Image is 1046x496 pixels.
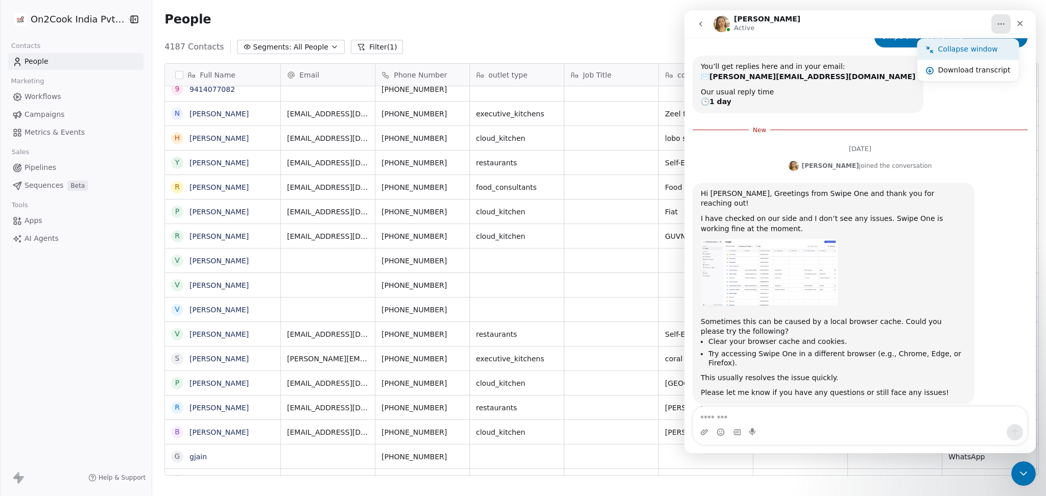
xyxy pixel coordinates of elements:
span: Meta [948,476,1030,486]
span: GUVNL - [GEOGRAPHIC_DATA] Urja [PERSON_NAME] Ltd [665,231,747,241]
div: g [175,451,180,462]
a: Help & Support [88,474,146,482]
span: Sales [7,144,34,160]
a: [PERSON_NAME] [189,306,249,314]
span: [GEOGRAPHIC_DATA] [854,476,936,486]
a: Campaigns [8,106,144,123]
span: cloud_kitchen [476,427,558,437]
span: coral enterprise [665,354,747,364]
a: SequencesBeta [8,177,144,194]
span: [EMAIL_ADDRESS][DOMAIN_NAME] [287,207,369,217]
span: Workflows [25,91,61,102]
div: V [175,329,180,339]
div: R [175,231,180,241]
div: grid [165,86,281,476]
a: [PERSON_NAME] [189,355,249,363]
div: H [175,133,180,143]
span: [PHONE_NUMBER] [382,329,463,339]
span: People [25,56,49,67]
div: N [175,108,180,119]
span: outlet type [488,70,528,80]
span: [EMAIL_ADDRESS][DOMAIN_NAME] [287,182,369,192]
a: gjain [189,453,207,461]
div: V [175,255,180,266]
span: cloud_kitchen [476,207,558,217]
span: Self-Employed [665,158,747,168]
div: B [175,427,180,437]
div: y [175,157,180,168]
span: [EMAIL_ADDRESS][DOMAIN_NAME] [287,427,369,437]
span: Contacts [7,38,45,54]
span: [PHONE_NUMBER] [382,280,463,290]
a: [PERSON_NAME] [189,232,249,240]
iframe: Intercom live chat [1011,461,1036,486]
a: [PERSON_NAME] [189,183,249,191]
span: [PERSON_NAME] [665,476,747,486]
a: Metrics & Events [8,124,144,141]
span: [PHONE_NUMBER] [382,158,463,168]
a: Workflows [8,88,144,105]
span: [PHONE_NUMBER] [382,476,463,486]
span: People [164,12,211,27]
span: [EMAIL_ADDRESS][DOMAIN_NAME] [287,378,369,388]
div: Phone Number [375,64,469,86]
span: Sequences [25,180,63,191]
span: [PHONE_NUMBER] [382,231,463,241]
a: [PERSON_NAME] [189,281,249,289]
span: [PHONE_NUMBER] [382,354,463,364]
div: V [175,304,180,315]
div: Job Title [564,64,658,86]
span: [EMAIL_ADDRESS][DOMAIN_NAME] [287,231,369,241]
div: company name [659,64,753,86]
a: [PERSON_NAME] [189,110,249,118]
span: [EMAIL_ADDRESS][DOMAIN_NAME] [287,133,369,143]
a: [PERSON_NAME] [189,330,249,338]
div: V [175,280,180,290]
span: [EMAIL_ADDRESS][DOMAIN_NAME] [287,158,369,168]
div: outlet type [470,64,564,86]
span: [GEOGRAPHIC_DATA], [GEOGRAPHIC_DATA] [665,378,747,388]
span: food_consultants [476,476,558,486]
button: On2Cook India Pvt. Ltd. [12,11,120,28]
span: [EMAIL_ADDRESS][DOMAIN_NAME] [287,109,369,119]
span: Zeel fashion [665,109,747,119]
span: [GEOGRAPHIC_DATA] [759,476,841,486]
span: [PHONE_NUMBER] [382,84,463,94]
span: AI Agents [25,233,59,244]
span: restaurants [476,329,558,339]
div: g [175,476,180,486]
span: [PHONE_NUMBER] [382,403,463,413]
a: [PERSON_NAME] [189,404,249,412]
a: [PERSON_NAME] [189,159,249,167]
span: restaurants [476,403,558,413]
a: 9414077082 [189,85,235,93]
span: Email [299,70,319,80]
span: On2Cook India Pvt. Ltd. [31,13,125,26]
span: [PHONE_NUMBER] [382,109,463,119]
span: [EMAIL_ADDRESS][DOMAIN_NAME] [287,329,369,339]
span: Fiat [665,207,747,217]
